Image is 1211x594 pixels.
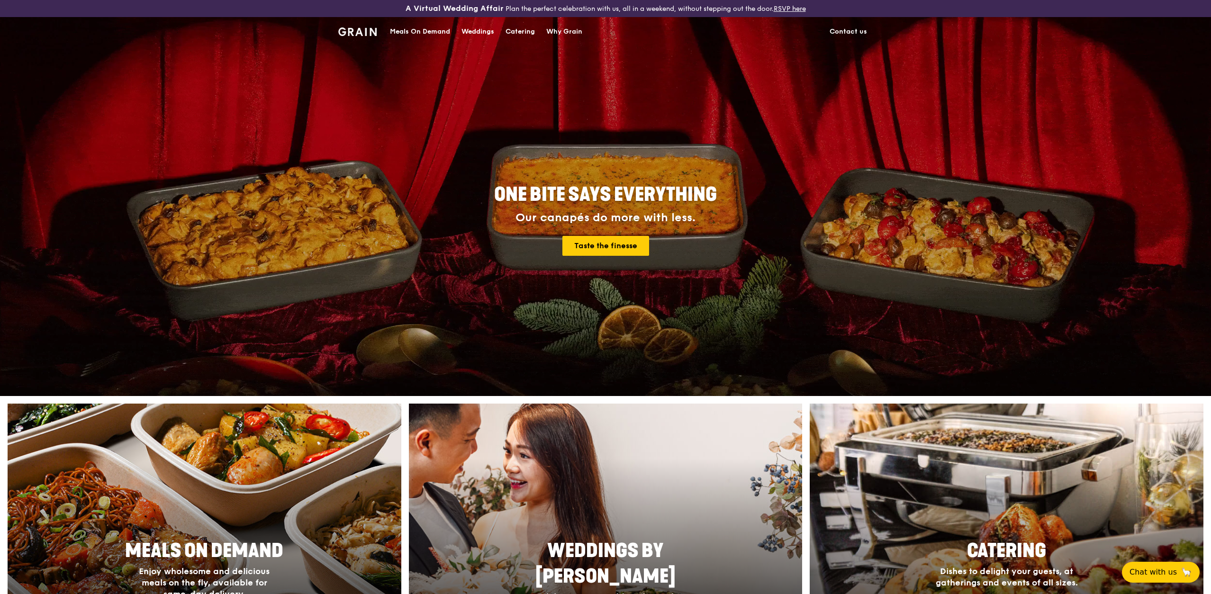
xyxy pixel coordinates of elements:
a: Why Grain [541,18,588,46]
button: Chat with us🦙 [1122,562,1200,583]
div: Our canapés do more with less. [435,211,776,225]
span: ONE BITE SAYS EVERYTHING [494,183,717,206]
span: 🦙 [1181,567,1192,578]
span: Chat with us [1130,567,1177,578]
a: RSVP here [774,5,806,13]
span: Dishes to delight your guests, at gatherings and events of all sizes. [936,566,1078,588]
img: Grain [338,27,377,36]
a: Catering [500,18,541,46]
span: Meals On Demand [125,540,283,562]
div: Plan the perfect celebration with us, all in a weekend, without stepping out the door. [333,4,878,13]
a: Weddings [456,18,500,46]
div: Weddings [461,18,494,46]
h3: A Virtual Wedding Affair [406,4,504,13]
a: Contact us [824,18,873,46]
a: GrainGrain [338,17,377,45]
div: Meals On Demand [390,18,450,46]
span: Weddings by [PERSON_NAME] [535,540,676,588]
a: Taste the finesse [562,236,649,256]
div: Catering [506,18,535,46]
div: Why Grain [546,18,582,46]
span: Catering [967,540,1046,562]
